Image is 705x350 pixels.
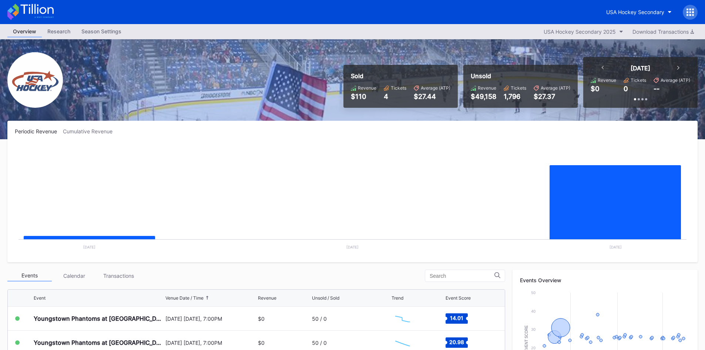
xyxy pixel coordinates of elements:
text: 40 [531,309,536,313]
div: Transactions [96,270,141,281]
div: Tickets [391,85,406,91]
div: Average (ATP) [541,85,570,91]
svg: Chart title [392,309,414,328]
div: Download Transactions [632,29,694,35]
div: 0 [624,85,628,93]
div: 50 / 0 [312,340,327,346]
div: [DATE] [DATE], 7:00PM [165,340,256,346]
div: $110 [351,93,376,100]
text: [DATE] [346,245,359,249]
div: Average (ATP) [421,85,450,91]
div: Youngstown Phantoms at [GEOGRAPHIC_DATA] Hockey NTDP U-18 [34,315,164,322]
div: [DATE] [DATE], 7:00PM [165,316,256,322]
text: [DATE] [83,245,95,249]
div: Tickets [511,85,526,91]
div: $0 [258,316,265,322]
a: Research [42,26,76,37]
div: $27.44 [414,93,450,100]
div: 4 [384,93,406,100]
div: 50 / 0 [312,316,327,322]
text: 14.01 [450,315,463,321]
div: Average (ATP) [661,77,690,83]
div: Unsold [471,72,570,80]
a: Season Settings [76,26,127,37]
div: Events Overview [520,277,690,283]
input: Search [430,273,494,279]
div: $27.37 [534,93,570,100]
button: Download Transactions [629,27,698,37]
button: USA Hockey Secondary [601,5,677,19]
div: Event Score [446,295,471,301]
div: Youngstown Phantoms at [GEOGRAPHIC_DATA] Hockey NTDP U-18 [34,339,164,346]
div: USA Hockey Secondary [606,9,664,15]
div: Revenue [358,85,376,91]
div: Calendar [52,270,96,281]
div: Event [34,295,46,301]
div: Events [7,270,52,281]
div: Unsold / Sold [312,295,339,301]
div: $49,158 [471,93,496,100]
div: Revenue [478,85,496,91]
button: USA Hockey Secondary 2025 [540,27,627,37]
svg: Chart title [15,144,690,255]
div: Cumulative Revenue [63,128,118,134]
text: [DATE] [610,245,622,249]
div: Revenue [598,77,616,83]
img: USA_Hockey_Secondary.png [7,52,63,108]
div: Revenue [258,295,276,301]
div: -- [654,85,659,93]
div: 1,796 [504,93,526,100]
div: Periodic Revenue [15,128,63,134]
div: $0 [591,85,600,93]
div: Sold [351,72,450,80]
div: $0 [258,340,265,346]
text: 20 [531,346,536,350]
div: Venue Date / Time [165,295,204,301]
text: 30 [531,327,536,331]
text: 20.98 [449,339,464,345]
div: Trend [392,295,403,301]
div: [DATE] [631,64,650,72]
div: USA Hockey Secondary 2025 [544,29,616,35]
div: Tickets [631,77,646,83]
a: Overview [7,26,42,37]
text: 50 [531,290,536,295]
